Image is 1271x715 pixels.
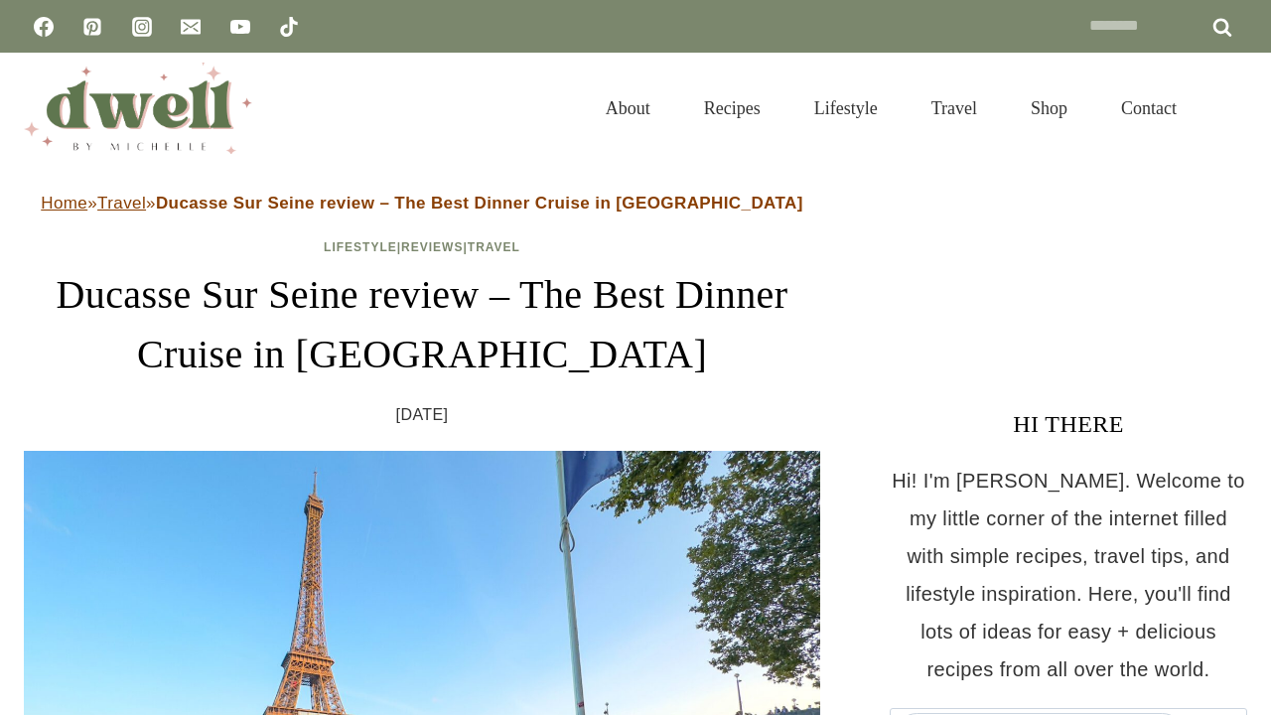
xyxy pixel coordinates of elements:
[156,194,803,213] strong: Ducasse Sur Seine review – The Best Dinner Cruise in [GEOGRAPHIC_DATA]
[324,240,397,254] a: Lifestyle
[324,240,520,254] span: | |
[269,7,309,47] a: TikTok
[24,265,820,384] h1: Ducasse Sur Seine review – The Best Dinner Cruise in [GEOGRAPHIC_DATA]
[24,63,252,154] img: DWELL by michelle
[677,73,787,143] a: Recipes
[396,400,449,430] time: [DATE]
[1004,73,1094,143] a: Shop
[905,73,1004,143] a: Travel
[1094,73,1203,143] a: Contact
[24,7,64,47] a: Facebook
[579,73,1203,143] nav: Primary Navigation
[787,73,905,143] a: Lifestyle
[171,7,211,47] a: Email
[401,240,463,254] a: Reviews
[890,406,1247,442] h3: HI THERE
[890,462,1247,688] p: Hi! I'm [PERSON_NAME]. Welcome to my little corner of the internet filled with simple recipes, tr...
[41,194,87,213] a: Home
[72,7,112,47] a: Pinterest
[41,194,803,213] span: » »
[122,7,162,47] a: Instagram
[97,194,146,213] a: Travel
[220,7,260,47] a: YouTube
[1213,91,1247,125] button: View Search Form
[468,240,520,254] a: Travel
[579,73,677,143] a: About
